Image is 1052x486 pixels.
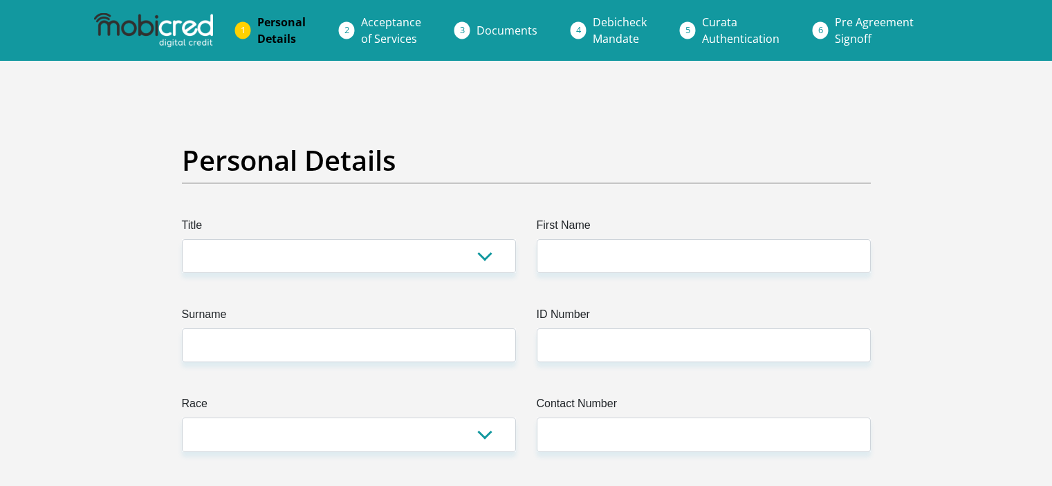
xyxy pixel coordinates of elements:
[257,15,306,46] span: Personal Details
[582,8,658,53] a: DebicheckMandate
[350,8,432,53] a: Acceptanceof Services
[593,15,647,46] span: Debicheck Mandate
[537,306,871,328] label: ID Number
[182,144,871,177] h2: Personal Details
[182,306,516,328] label: Surname
[465,17,548,44] a: Documents
[361,15,421,46] span: Acceptance of Services
[182,328,516,362] input: Surname
[182,395,516,418] label: Race
[94,13,213,48] img: mobicred logo
[182,217,516,239] label: Title
[702,15,779,46] span: Curata Authentication
[246,8,317,53] a: PersonalDetails
[537,328,871,362] input: ID Number
[537,217,871,239] label: First Name
[824,8,925,53] a: Pre AgreementSignoff
[537,239,871,273] input: First Name
[835,15,914,46] span: Pre Agreement Signoff
[477,23,537,38] span: Documents
[691,8,791,53] a: CurataAuthentication
[537,395,871,418] label: Contact Number
[537,418,871,451] input: Contact Number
